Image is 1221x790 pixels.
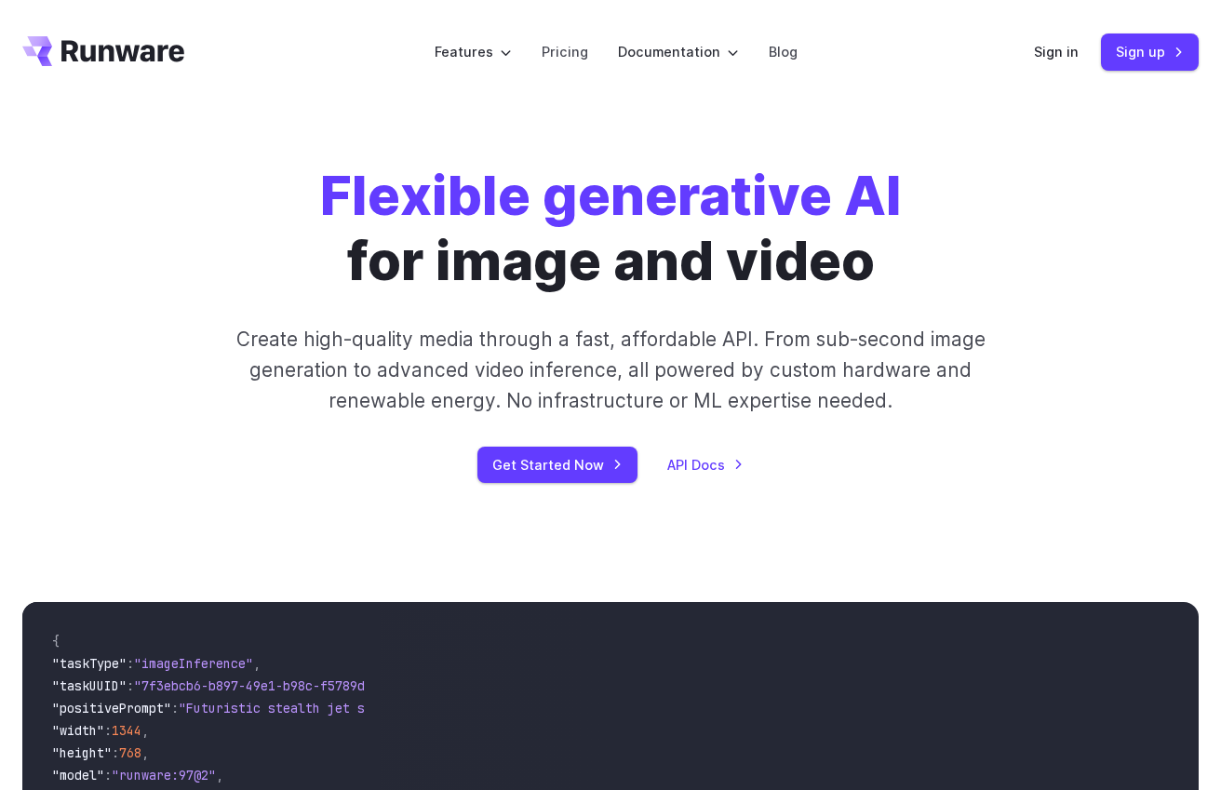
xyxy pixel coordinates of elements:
span: "height" [52,744,112,761]
a: Sign up [1101,33,1199,70]
a: API Docs [667,454,744,475]
span: , [216,767,223,783]
span: , [141,744,149,761]
span: : [127,655,134,672]
span: "imageInference" [134,655,253,672]
span: : [127,677,134,694]
label: Documentation [618,41,739,62]
span: "runware:97@2" [112,767,216,783]
span: "model" [52,767,104,783]
span: : [112,744,119,761]
span: { [52,633,60,649]
span: "taskType" [52,655,127,672]
span: "7f3ebcb6-b897-49e1-b98c-f5789d2d40d7" [134,677,417,694]
span: "positivePrompt" [52,700,171,716]
span: 1344 [112,722,141,739]
label: Features [435,41,512,62]
span: "Futuristic stealth jet streaking through a neon-lit cityscape with glowing purple exhaust" [179,700,856,716]
a: Get Started Now [477,447,637,483]
a: Pricing [542,41,588,62]
a: Sign in [1034,41,1079,62]
h1: for image and video [320,164,902,294]
strong: Flexible generative AI [320,163,902,228]
span: , [141,722,149,739]
p: Create high-quality media through a fast, affordable API. From sub-second image generation to adv... [235,324,987,417]
a: Blog [769,41,798,62]
span: : [104,722,112,739]
span: "width" [52,722,104,739]
span: : [104,767,112,783]
span: "taskUUID" [52,677,127,694]
span: , [253,655,261,672]
span: 768 [119,744,141,761]
a: Go to / [22,36,184,66]
span: : [171,700,179,716]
